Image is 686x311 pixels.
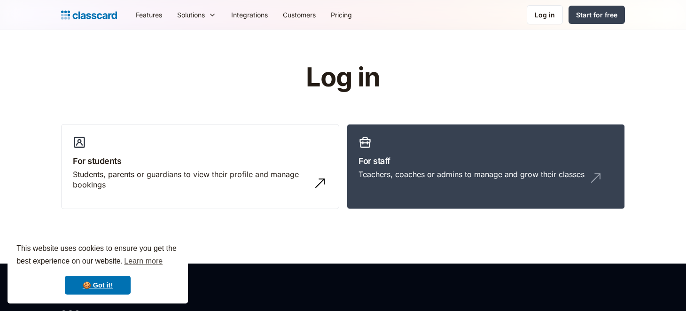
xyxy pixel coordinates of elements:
[535,10,555,20] div: Log in
[61,124,339,210] a: For studentsStudents, parents or guardians to view their profile and manage bookings
[569,6,625,24] a: Start for free
[61,8,117,22] a: home
[16,243,179,268] span: This website uses cookies to ensure you get the best experience on our website.
[170,4,224,25] div: Solutions
[128,4,170,25] a: Features
[177,10,205,20] div: Solutions
[73,155,327,167] h3: For students
[275,4,323,25] a: Customers
[65,276,131,295] a: dismiss cookie message
[359,155,613,167] h3: For staff
[8,234,188,303] div: cookieconsent
[359,169,585,179] div: Teachers, coaches or admins to manage and grow their classes
[576,10,617,20] div: Start for free
[224,4,275,25] a: Integrations
[527,5,563,24] a: Log in
[123,254,164,268] a: learn more about cookies
[73,169,309,190] div: Students, parents or guardians to view their profile and manage bookings
[194,63,492,92] h1: Log in
[347,124,625,210] a: For staffTeachers, coaches or admins to manage and grow their classes
[323,4,359,25] a: Pricing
